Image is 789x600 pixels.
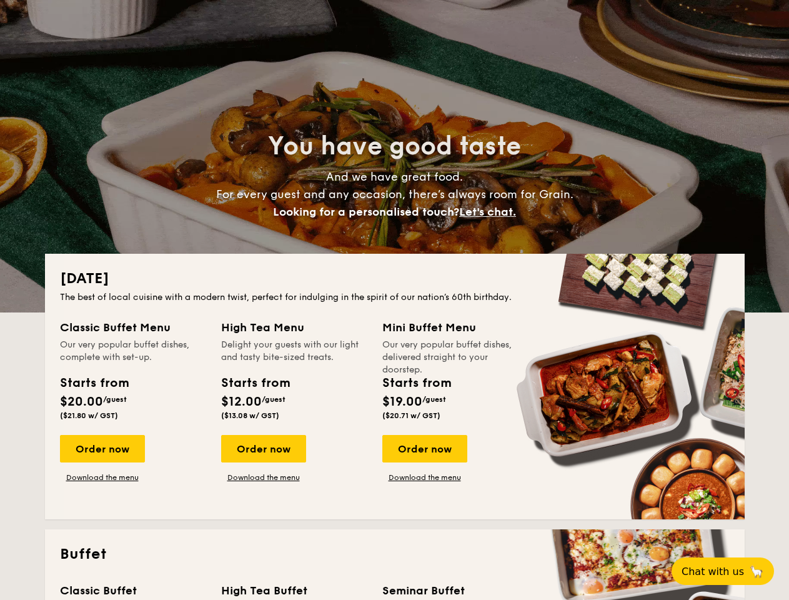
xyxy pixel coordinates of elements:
a: Download the menu [221,472,306,482]
span: /guest [422,395,446,404]
div: Order now [382,435,467,462]
span: 🦙 [749,564,764,579]
span: ($13.08 w/ GST) [221,411,279,420]
div: Starts from [221,374,289,392]
span: $20.00 [60,394,103,409]
div: The best of local cuisine with a modern twist, perfect for indulging in the spirit of our nation’... [60,291,730,304]
div: Classic Buffet [60,582,206,599]
div: Starts from [60,374,128,392]
span: Let's chat. [459,205,516,219]
button: Chat with us🦙 [672,557,774,585]
div: Classic Buffet Menu [60,319,206,336]
div: Starts from [382,374,450,392]
span: /guest [103,395,127,404]
div: High Tea Buffet [221,582,367,599]
span: Chat with us [682,566,744,577]
span: $19.00 [382,394,422,409]
div: Mini Buffet Menu [382,319,528,336]
span: ($20.71 w/ GST) [382,411,440,420]
span: And we have great food. For every guest and any occasion, there’s always room for Grain. [216,170,573,219]
div: Seminar Buffet [382,582,528,599]
div: Our very popular buffet dishes, delivered straight to your doorstep. [382,339,528,364]
a: Download the menu [60,472,145,482]
div: High Tea Menu [221,319,367,336]
div: Delight your guests with our light and tasty bite-sized treats. [221,339,367,364]
span: Looking for a personalised touch? [273,205,459,219]
a: Download the menu [382,472,467,482]
div: Our very popular buffet dishes, complete with set-up. [60,339,206,364]
div: Order now [60,435,145,462]
div: Order now [221,435,306,462]
span: /guest [262,395,285,404]
span: You have good taste [268,131,521,161]
span: ($21.80 w/ GST) [60,411,118,420]
h2: [DATE] [60,269,730,289]
span: $12.00 [221,394,262,409]
h2: Buffet [60,544,730,564]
